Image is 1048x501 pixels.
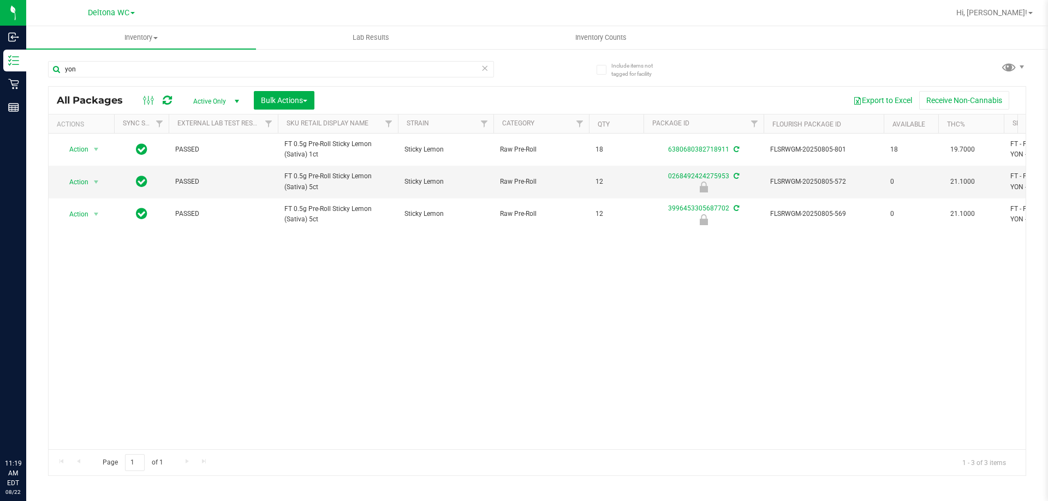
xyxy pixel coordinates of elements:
div: Actions [57,120,110,128]
input: 1 [125,454,145,471]
span: Inventory [26,33,256,43]
span: Raw Pre-Roll [500,177,582,187]
span: Page of 1 [93,454,172,471]
span: 12 [596,177,637,187]
span: Action [59,142,89,157]
span: Action [59,174,89,190]
span: 12 [596,209,637,219]
a: Sku Retail Display Name [287,119,368,127]
span: 0 [890,177,932,187]
p: 11:19 AM EDT [5,458,21,488]
span: All Packages [57,94,134,106]
inline-svg: Retail [8,79,19,89]
a: Sync Status [123,119,165,127]
span: Hi, [PERSON_NAME]! [956,8,1027,17]
span: PASSED [175,177,271,187]
button: Bulk Actions [254,91,314,110]
span: Lab Results [338,33,404,43]
iframe: Resource center [11,414,44,446]
button: Export to Excel [846,91,919,110]
inline-svg: Inbound [8,32,19,43]
span: PASSED [175,209,271,219]
div: Newly Received [642,214,765,225]
span: FLSRWGM-20250805-801 [770,144,877,155]
span: In Sync [136,142,147,157]
a: Inventory Counts [486,26,716,49]
span: Sync from Compliance System [732,204,739,212]
a: Filter [475,114,493,133]
span: select [90,207,103,222]
a: Filter [571,114,589,133]
input: Search Package ID, Item Name, SKU, Lot or Part Number... [48,61,494,77]
span: Sync from Compliance System [732,146,739,153]
span: Sticky Lemon [404,209,487,219]
span: Clear [481,61,489,75]
span: In Sync [136,174,147,189]
span: FT 0.5g Pre-Roll Sticky Lemon (Sativa) 5ct [284,204,391,225]
span: Raw Pre-Roll [500,144,582,155]
span: 18 [596,144,637,155]
span: Bulk Actions [261,96,307,105]
span: 1 - 3 of 3 items [954,454,1015,470]
a: THC% [947,120,965,128]
span: FLSRWGM-20250805-569 [770,209,877,219]
a: External Lab Test Result [177,119,263,127]
a: SKU Name [1013,119,1045,127]
span: FT 0.5g Pre-Roll Sticky Lemon (Sativa) 1ct [284,139,391,160]
span: In Sync [136,206,147,221]
span: Inventory Counts [561,33,641,43]
span: Sticky Lemon [404,144,487,155]
span: 18 [890,144,932,155]
div: Newly Received [642,182,765,192]
button: Receive Non-Cannabis [919,91,1009,110]
a: 3996453305687702 [668,204,729,212]
span: Raw Pre-Roll [500,209,582,219]
a: Inventory [26,26,256,49]
a: Filter [380,114,398,133]
a: 6380680382718911 [668,146,729,153]
span: 21.1000 [945,206,980,222]
span: Deltona WC [88,8,129,17]
span: Include items not tagged for facility [611,62,666,78]
span: 0 [890,209,932,219]
span: FLSRWGM-20250805-572 [770,177,877,187]
a: 0268492424275953 [668,172,729,180]
inline-svg: Reports [8,102,19,113]
span: PASSED [175,144,271,155]
a: Flourish Package ID [772,120,841,128]
span: 21.1000 [945,174,980,190]
span: select [90,174,103,190]
span: Sticky Lemon [404,177,487,187]
iframe: Resource center unread badge [32,412,45,425]
a: Strain [407,119,429,127]
span: Action [59,207,89,222]
a: Available [892,120,925,128]
span: Sync from Compliance System [732,172,739,180]
a: Package ID [652,119,689,127]
a: Filter [260,114,278,133]
a: Qty [598,120,610,128]
span: 19.7000 [945,142,980,158]
a: Filter [151,114,169,133]
span: FT 0.5g Pre-Roll Sticky Lemon (Sativa) 5ct [284,171,391,192]
a: Lab Results [256,26,486,49]
span: select [90,142,103,157]
inline-svg: Inventory [8,55,19,66]
a: Category [502,119,534,127]
a: Filter [746,114,764,133]
p: 08/22 [5,488,21,496]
